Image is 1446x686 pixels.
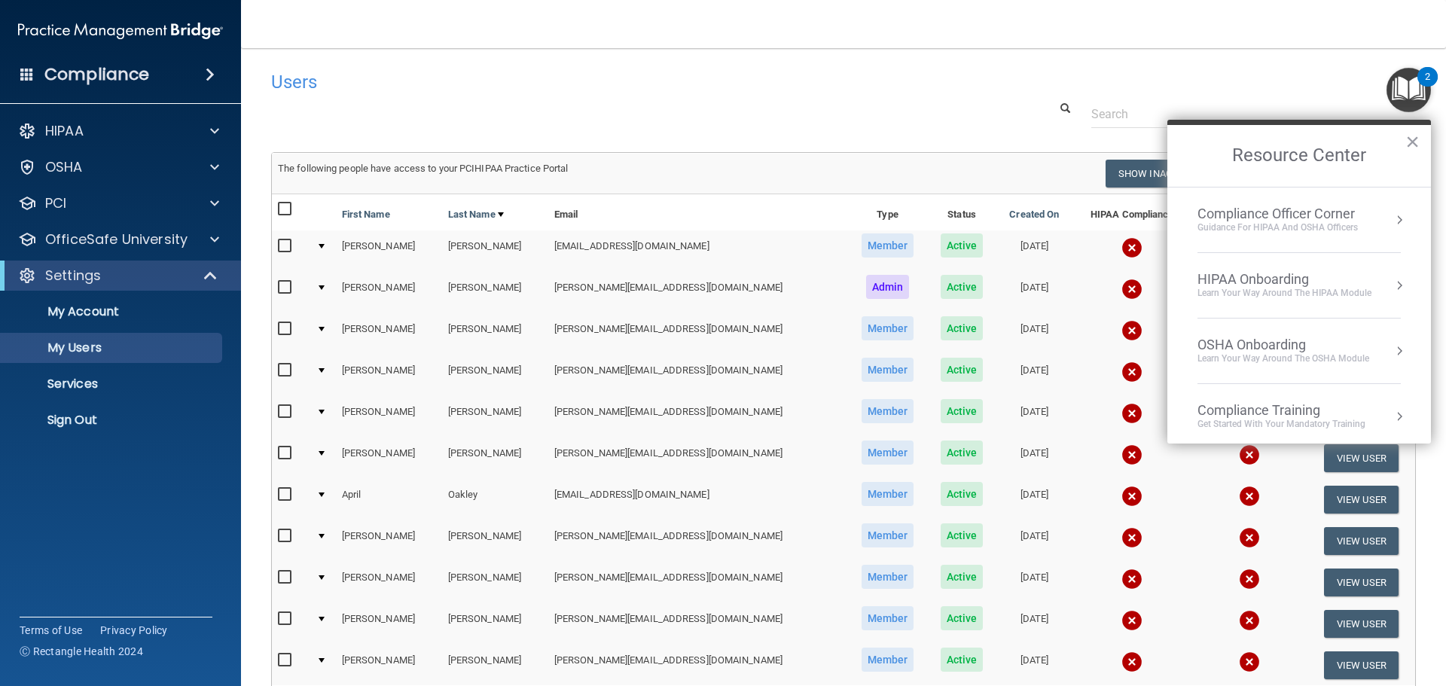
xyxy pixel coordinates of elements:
[1324,486,1399,514] button: View User
[336,438,442,479] td: [PERSON_NAME]
[548,194,847,230] th: Email
[18,267,218,285] a: Settings
[866,275,910,299] span: Admin
[1425,77,1430,96] div: 2
[1121,279,1142,300] img: cross.ca9f0e7f.svg
[1197,221,1358,234] div: Guidance for HIPAA and OSHA Officers
[862,233,914,258] span: Member
[1121,486,1142,507] img: cross.ca9f0e7f.svg
[941,648,984,672] span: Active
[862,358,914,382] span: Member
[45,158,83,176] p: OSHA
[18,122,219,140] a: HIPAA
[1121,444,1142,465] img: cross.ca9f0e7f.svg
[548,438,847,479] td: [PERSON_NAME][EMAIL_ADDRESS][DOMAIN_NAME]
[1072,194,1191,230] th: HIPAA Compliance
[18,230,219,248] a: OfficeSafe University
[336,479,442,520] td: April
[941,233,984,258] span: Active
[1324,527,1399,555] button: View User
[1324,569,1399,596] button: View User
[442,562,548,603] td: [PERSON_NAME]
[1091,100,1405,128] input: Search
[941,358,984,382] span: Active
[1239,486,1260,507] img: cross.ca9f0e7f.svg
[548,479,847,520] td: [EMAIL_ADDRESS][DOMAIN_NAME]
[548,603,847,645] td: [PERSON_NAME][EMAIL_ADDRESS][DOMAIN_NAME]
[862,523,914,547] span: Member
[1167,125,1431,187] h2: Resource Center
[1197,271,1371,288] div: HIPAA Onboarding
[996,479,1072,520] td: [DATE]
[442,645,548,685] td: [PERSON_NAME]
[996,313,1072,355] td: [DATE]
[996,562,1072,603] td: [DATE]
[18,194,219,212] a: PCI
[1197,402,1365,419] div: Compliance Training
[996,520,1072,562] td: [DATE]
[1239,527,1260,548] img: cross.ca9f0e7f.svg
[336,313,442,355] td: [PERSON_NAME]
[941,606,984,630] span: Active
[278,163,569,174] span: The following people have access to your PCIHIPAA Practice Portal
[941,441,984,465] span: Active
[442,520,548,562] td: [PERSON_NAME]
[941,565,984,589] span: Active
[1121,361,1142,383] img: cross.ca9f0e7f.svg
[336,520,442,562] td: [PERSON_NAME]
[862,648,914,672] span: Member
[996,438,1072,479] td: [DATE]
[1121,610,1142,631] img: cross.ca9f0e7f.svg
[1324,651,1399,679] button: View User
[336,272,442,313] td: [PERSON_NAME]
[996,272,1072,313] td: [DATE]
[44,64,149,85] h4: Compliance
[1121,569,1142,590] img: cross.ca9f0e7f.svg
[847,194,928,230] th: Type
[996,603,1072,645] td: [DATE]
[862,482,914,506] span: Member
[1185,579,1428,639] iframe: Drift Widget Chat Controller
[442,396,548,438] td: [PERSON_NAME]
[941,523,984,547] span: Active
[100,623,168,638] a: Privacy Policy
[941,316,984,340] span: Active
[336,645,442,685] td: [PERSON_NAME]
[45,194,66,212] p: PCI
[548,645,847,685] td: [PERSON_NAME][EMAIL_ADDRESS][DOMAIN_NAME]
[336,603,442,645] td: [PERSON_NAME]
[928,194,996,230] th: Status
[548,355,847,396] td: [PERSON_NAME][EMAIL_ADDRESS][DOMAIN_NAME]
[442,355,548,396] td: [PERSON_NAME]
[548,272,847,313] td: [PERSON_NAME][EMAIL_ADDRESS][DOMAIN_NAME]
[1121,320,1142,341] img: cross.ca9f0e7f.svg
[1009,206,1059,224] a: Created On
[10,340,215,355] p: My Users
[862,441,914,465] span: Member
[442,313,548,355] td: [PERSON_NAME]
[1387,68,1431,112] button: Open Resource Center, 2 new notifications
[1405,130,1420,154] button: Close
[1239,651,1260,672] img: cross.ca9f0e7f.svg
[442,438,548,479] td: [PERSON_NAME]
[548,396,847,438] td: [PERSON_NAME][EMAIL_ADDRESS][DOMAIN_NAME]
[336,355,442,396] td: [PERSON_NAME]
[862,565,914,589] span: Member
[45,230,188,248] p: OfficeSafe University
[442,603,548,645] td: [PERSON_NAME]
[442,479,548,520] td: Oakley
[45,267,101,285] p: Settings
[45,122,84,140] p: HIPAA
[442,230,548,272] td: [PERSON_NAME]
[1197,206,1358,222] div: Compliance Officer Corner
[1197,287,1371,300] div: Learn Your Way around the HIPAA module
[548,313,847,355] td: [PERSON_NAME][EMAIL_ADDRESS][DOMAIN_NAME]
[1106,160,1237,188] button: Show Inactive Users
[336,230,442,272] td: [PERSON_NAME]
[996,645,1072,685] td: [DATE]
[1121,237,1142,258] img: cross.ca9f0e7f.svg
[1239,444,1260,465] img: cross.ca9f0e7f.svg
[10,377,215,392] p: Services
[548,230,847,272] td: [EMAIL_ADDRESS][DOMAIN_NAME]
[941,482,984,506] span: Active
